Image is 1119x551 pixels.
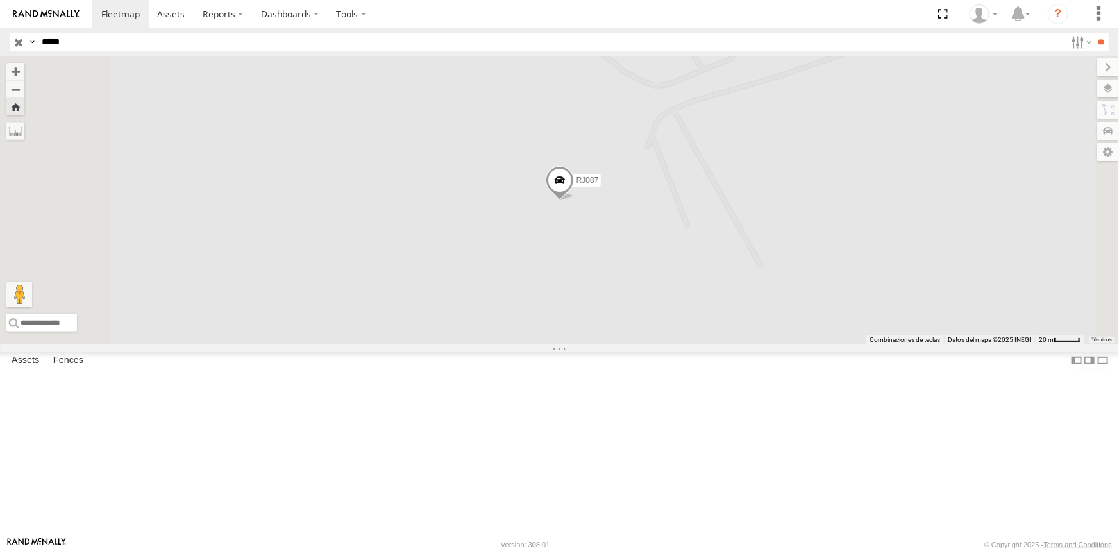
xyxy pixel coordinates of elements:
[984,541,1112,548] div: © Copyright 2025 -
[1091,337,1112,343] a: Términos (se abre en una nueva pestaña)
[1097,143,1119,161] label: Map Settings
[1083,352,1096,370] label: Dock Summary Table to the Right
[6,282,32,307] button: Arrastra al hombrecito al mapa para abrir Street View
[6,80,24,98] button: Zoom out
[6,63,24,80] button: Zoom in
[1048,4,1068,24] i: ?
[576,175,598,184] span: RJ087
[1070,352,1083,370] label: Dock Summary Table to the Left
[1039,336,1054,343] span: 20 m
[27,33,37,51] label: Search Query
[47,352,90,369] label: Fences
[6,122,24,140] label: Measure
[1066,33,1094,51] label: Search Filter Options
[965,4,1002,24] div: Josue Jimenez
[5,352,46,369] label: Assets
[870,335,940,344] button: Combinaciones de teclas
[6,98,24,115] button: Zoom Home
[1035,335,1084,344] button: Escala del mapa: 20 m por 38 píxeles
[7,538,66,551] a: Visit our Website
[1097,352,1109,370] label: Hide Summary Table
[501,541,550,548] div: Version: 308.01
[948,336,1031,343] span: Datos del mapa ©2025 INEGI
[13,10,80,19] img: rand-logo.svg
[1044,541,1112,548] a: Terms and Conditions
